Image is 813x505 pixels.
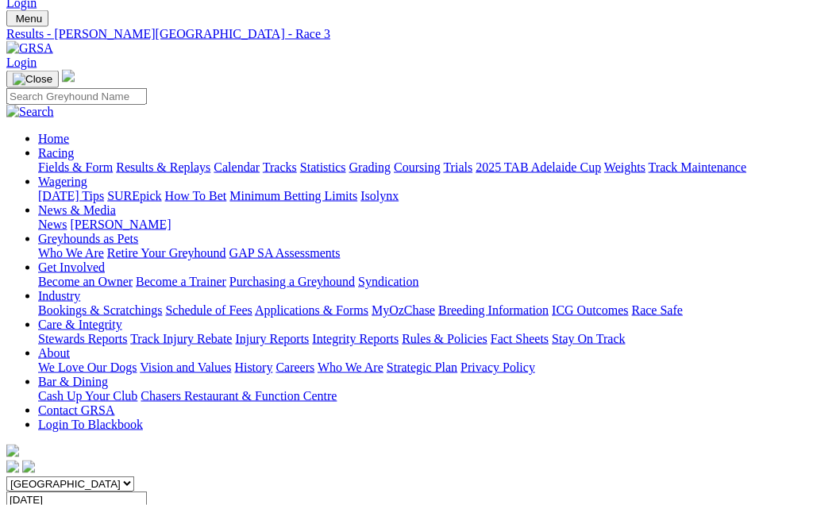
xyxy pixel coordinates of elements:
[38,160,807,175] div: Racing
[130,332,232,345] a: Track Injury Rebate
[552,303,628,317] a: ICG Outcomes
[214,160,260,174] a: Calendar
[38,360,807,375] div: About
[300,160,346,174] a: Statistics
[38,303,162,317] a: Bookings & Scratchings
[6,41,53,56] img: GRSA
[38,189,807,203] div: Wagering
[6,56,37,69] a: Login
[649,160,746,174] a: Track Maintenance
[38,246,807,260] div: Greyhounds as Pets
[6,461,19,473] img: facebook.svg
[141,389,337,403] a: Chasers Restaurant & Function Centre
[6,88,147,105] input: Search
[491,332,549,345] a: Fact Sheets
[38,389,137,403] a: Cash Up Your Club
[38,275,133,288] a: Become an Owner
[234,360,272,374] a: History
[312,332,399,345] a: Integrity Reports
[229,246,341,260] a: GAP SA Assessments
[22,461,35,473] img: twitter.svg
[38,332,127,345] a: Stewards Reports
[38,375,108,388] a: Bar & Dining
[387,360,457,374] a: Strategic Plan
[552,332,625,345] a: Stay On Track
[16,13,42,25] span: Menu
[38,346,70,360] a: About
[235,332,309,345] a: Injury Reports
[460,360,535,374] a: Privacy Policy
[38,303,807,318] div: Industry
[6,445,19,457] img: logo-grsa-white.png
[318,360,383,374] a: Who We Are
[6,10,48,27] button: Toggle navigation
[38,418,143,431] a: Login To Blackbook
[38,403,114,417] a: Contact GRSA
[229,275,355,288] a: Purchasing a Greyhound
[107,189,161,202] a: SUREpick
[38,389,807,403] div: Bar & Dining
[70,218,171,231] a: [PERSON_NAME]
[372,303,435,317] a: MyOzChase
[38,275,807,289] div: Get Involved
[38,175,87,188] a: Wagering
[443,160,472,174] a: Trials
[255,303,368,317] a: Applications & Forms
[38,360,137,374] a: We Love Our Dogs
[38,318,122,331] a: Care & Integrity
[438,303,549,317] a: Breeding Information
[402,332,487,345] a: Rules & Policies
[263,160,297,174] a: Tracks
[38,218,807,232] div: News & Media
[604,160,645,174] a: Weights
[62,70,75,83] img: logo-grsa-white.png
[349,160,391,174] a: Grading
[229,189,357,202] a: Minimum Betting Limits
[140,360,231,374] a: Vision and Values
[358,275,418,288] a: Syndication
[38,289,80,303] a: Industry
[38,146,74,160] a: Racing
[631,303,682,317] a: Race Safe
[38,218,67,231] a: News
[165,303,252,317] a: Schedule of Fees
[275,360,314,374] a: Careers
[13,73,52,86] img: Close
[136,275,226,288] a: Become a Trainer
[6,27,807,41] a: Results - [PERSON_NAME][GEOGRAPHIC_DATA] - Race 3
[6,71,59,88] button: Toggle navigation
[38,189,104,202] a: [DATE] Tips
[6,105,54,119] img: Search
[38,246,104,260] a: Who We Are
[116,160,210,174] a: Results & Replays
[38,132,69,145] a: Home
[476,160,601,174] a: 2025 TAB Adelaide Cup
[394,160,441,174] a: Coursing
[165,189,227,202] a: How To Bet
[38,332,807,346] div: Care & Integrity
[38,203,116,217] a: News & Media
[38,160,113,174] a: Fields & Form
[38,260,105,274] a: Get Involved
[360,189,399,202] a: Isolynx
[107,246,226,260] a: Retire Your Greyhound
[38,232,138,245] a: Greyhounds as Pets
